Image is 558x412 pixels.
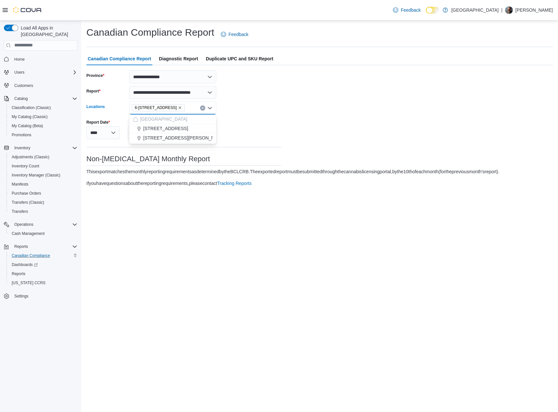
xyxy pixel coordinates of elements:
[159,52,198,65] span: Diagnostic Report
[86,26,214,39] h1: Canadian Compliance Report
[14,96,28,101] span: Catalog
[6,171,80,180] button: Inventory Manager (Classic)
[6,130,80,139] button: Promotions
[14,57,25,62] span: Home
[9,270,77,278] span: Reports
[501,6,502,14] p: |
[12,123,43,128] span: My Catalog (Beta)
[18,25,77,38] span: Load All Apps in [GEOGRAPHIC_DATA]
[1,242,80,251] button: Reports
[140,116,187,122] span: [GEOGRAPHIC_DATA]
[1,68,80,77] button: Users
[143,135,226,141] span: [STREET_ADDRESS][PERSON_NAME]
[9,122,77,130] span: My Catalog (Beta)
[6,112,80,121] button: My Catalog (Classic)
[217,181,251,186] a: Tracking Reports
[129,115,216,143] div: Choose from the following options
[6,207,80,216] button: Transfers
[135,104,177,111] span: 6-[STREET_ADDRESS]
[9,131,77,139] span: Promotions
[12,173,60,178] span: Inventory Manager (Classic)
[12,82,36,90] a: Customers
[12,81,77,90] span: Customers
[12,55,77,63] span: Home
[9,279,48,287] a: [US_STATE] CCRS
[9,252,53,260] a: Canadian Compliance
[12,221,77,228] span: Operations
[86,120,110,125] label: Report Date
[6,162,80,171] button: Inventory Count
[9,122,46,130] a: My Catalog (Beta)
[12,55,27,63] a: Home
[86,180,252,187] div: If you have questions about the reporting requirements, please contact
[12,154,49,160] span: Adjustments (Classic)
[207,105,212,111] button: Close list of options
[515,6,553,14] p: [PERSON_NAME]
[129,124,216,133] button: [STREET_ADDRESS]
[12,209,28,214] span: Transfers
[9,279,77,287] span: Washington CCRS
[88,52,151,65] span: Canadian Compliance Report
[13,7,42,13] img: Cova
[9,252,77,260] span: Canadian Compliance
[9,162,77,170] span: Inventory Count
[14,222,33,227] span: Operations
[9,230,77,237] span: Cash Management
[12,191,41,196] span: Purchase Orders
[6,251,80,260] button: Canadian Compliance
[1,143,80,152] button: Inventory
[86,155,281,163] h3: Non-[MEDICAL_DATA] Monthly Report
[9,180,31,188] a: Manifests
[9,113,50,121] a: My Catalog (Classic)
[1,220,80,229] button: Operations
[9,208,31,215] a: Transfers
[6,260,80,269] a: Dashboards
[9,162,42,170] a: Inventory Count
[9,189,44,197] a: Purchase Orders
[12,200,44,205] span: Transfers (Classic)
[86,73,104,78] label: Province
[14,70,24,75] span: Users
[9,230,47,237] a: Cash Management
[505,6,513,14] div: Chris Clay
[9,199,47,206] a: Transfers (Classic)
[9,153,77,161] span: Adjustments (Classic)
[200,105,205,111] button: Clear input
[86,168,499,175] div: This export matches the monthly reporting requirements as determined by the BC LCRB. The exported...
[6,269,80,278] button: Reports
[9,199,77,206] span: Transfers (Classic)
[6,278,80,287] button: [US_STATE] CCRS
[14,145,30,151] span: Inventory
[9,171,77,179] span: Inventory Manager (Classic)
[4,52,77,318] nav: Complex example
[178,106,182,110] button: Remove 6-4715 Trans Canada Hwy from selection in this group
[9,270,28,278] a: Reports
[6,121,80,130] button: My Catalog (Beta)
[129,115,216,124] button: [GEOGRAPHIC_DATA]
[1,94,80,103] button: Catalog
[12,231,44,236] span: Cash Management
[9,261,40,269] a: Dashboards
[426,7,439,14] input: Dark Mode
[14,83,33,88] span: Customers
[129,133,216,143] button: [STREET_ADDRESS][PERSON_NAME]
[12,262,38,267] span: Dashboards
[390,4,423,17] a: Feedback
[9,208,77,215] span: Transfers
[12,144,33,152] button: Inventory
[9,104,77,112] span: Classification (Classic)
[12,271,25,276] span: Reports
[14,294,28,299] span: Settings
[9,131,34,139] a: Promotions
[12,95,30,103] button: Catalog
[6,152,80,162] button: Adjustments (Classic)
[6,103,80,112] button: Classification (Classic)
[9,113,77,121] span: My Catalog (Classic)
[1,291,80,301] button: Settings
[12,243,77,250] span: Reports
[401,7,421,13] span: Feedback
[1,81,80,90] button: Customers
[12,132,32,138] span: Promotions
[12,221,36,228] button: Operations
[1,55,80,64] button: Home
